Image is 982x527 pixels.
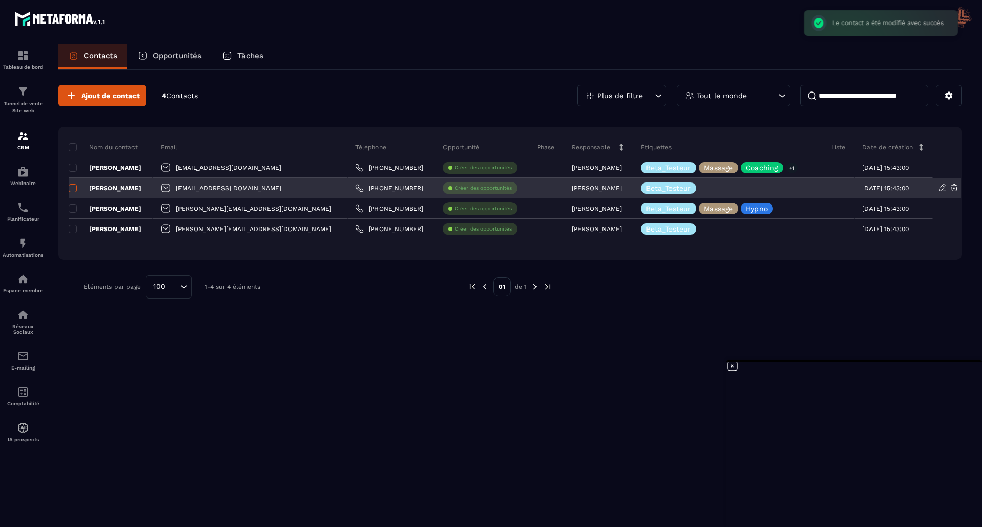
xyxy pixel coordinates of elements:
[58,85,146,106] button: Ajout de contact
[572,225,622,233] p: [PERSON_NAME]
[146,275,192,299] div: Search for option
[704,164,733,171] p: Massage
[355,204,423,213] a: [PHONE_NUMBER]
[14,9,106,28] img: logo
[69,184,141,192] p: [PERSON_NAME]
[3,401,43,406] p: Comptabilité
[69,143,138,151] p: Nom du contact
[205,283,260,290] p: 1-4 sur 4 éléments
[646,225,691,233] p: Beta_Testeur
[3,180,43,186] p: Webinaire
[17,237,29,249] img: automations
[69,164,141,172] p: [PERSON_NAME]
[3,145,43,150] p: CRM
[641,143,672,151] p: Étiquettes
[17,50,29,62] img: formation
[17,85,29,98] img: formation
[862,164,909,171] p: [DATE] 15:43:00
[153,51,202,60] p: Opportunités
[161,143,177,151] p: Email
[515,283,527,291] p: de 1
[572,164,622,171] p: [PERSON_NAME]
[786,163,798,173] p: +1
[530,282,540,291] img: next
[862,205,909,212] p: [DATE] 15:43:00
[3,42,43,78] a: formationformationTableau de bord
[212,44,274,69] a: Tâches
[467,282,477,291] img: prev
[81,90,140,101] span: Ajout de contact
[3,301,43,342] a: social-networksocial-networkRéseaux Sociaux
[646,205,691,212] p: Beta_Testeur
[355,184,423,192] a: [PHONE_NUMBER]
[84,51,117,60] p: Contacts
[646,164,691,171] p: Beta_Testeur
[3,158,43,194] a: automationsautomationsWebinaire
[3,252,43,258] p: Automatisations
[3,342,43,378] a: emailemailE-mailing
[3,64,43,70] p: Tableau de bord
[17,273,29,285] img: automations
[704,205,733,212] p: Massage
[3,365,43,371] p: E-mailing
[455,205,512,212] p: Créer des opportunités
[646,185,691,192] p: Beta_Testeur
[17,130,29,142] img: formation
[572,185,622,192] p: [PERSON_NAME]
[162,91,198,101] p: 4
[3,122,43,158] a: formationformationCRM
[3,265,43,301] a: automationsautomationsEspace membre
[355,143,386,151] p: Téléphone
[443,143,479,151] p: Opportunité
[17,309,29,321] img: social-network
[127,44,212,69] a: Opportunités
[17,386,29,398] img: accountant
[58,44,127,69] a: Contacts
[355,164,423,172] a: [PHONE_NUMBER]
[455,225,512,233] p: Créer des opportunités
[3,288,43,293] p: Espace membre
[17,422,29,434] img: automations
[3,216,43,222] p: Planificateur
[543,282,552,291] img: next
[3,378,43,414] a: accountantaccountantComptabilité
[69,204,141,213] p: [PERSON_NAME]
[150,281,169,292] span: 100
[480,282,489,291] img: prev
[355,225,423,233] a: [PHONE_NUMBER]
[17,201,29,214] img: scheduler
[862,143,913,151] p: Date de création
[572,205,622,212] p: [PERSON_NAME]
[862,225,909,233] p: [DATE] 15:43:00
[169,281,177,292] input: Search for option
[17,350,29,362] img: email
[493,277,511,296] p: 01
[746,164,778,171] p: Coaching
[166,91,198,100] span: Contacts
[746,205,768,212] p: Hypno
[3,100,43,114] p: Tunnel de vente Site web
[597,92,643,99] p: Plus de filtre
[3,194,43,230] a: schedulerschedulerPlanificateur
[3,324,43,335] p: Réseaux Sociaux
[69,225,141,233] p: [PERSON_NAME]
[17,166,29,178] img: automations
[455,185,512,192] p: Créer des opportunités
[455,164,512,171] p: Créer des opportunités
[831,143,845,151] p: Liste
[3,437,43,442] p: IA prospects
[237,51,263,60] p: Tâches
[572,143,610,151] p: Responsable
[537,143,554,151] p: Phase
[3,78,43,122] a: formationformationTunnel de vente Site web
[862,185,909,192] p: [DATE] 15:43:00
[3,230,43,265] a: automationsautomationsAutomatisations
[84,283,141,290] p: Éléments par page
[697,92,747,99] p: Tout le monde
